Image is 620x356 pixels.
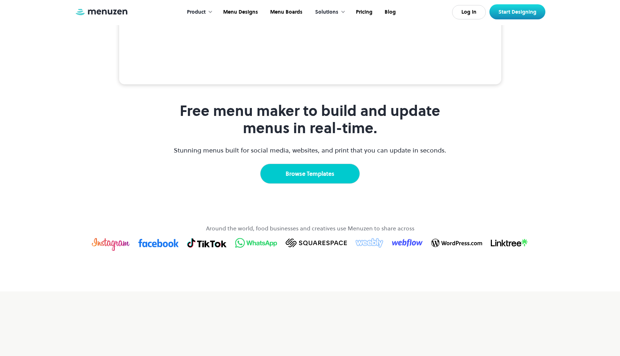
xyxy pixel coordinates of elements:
div: Product [187,8,206,16]
a: Browse Templates [260,164,360,184]
h1: Free menu maker to build and update menus in real-time. [173,102,447,137]
a: Menu Boards [263,1,308,23]
div: Solutions [315,8,338,16]
a: Menu Designs [216,1,263,23]
a: Start Designing [489,4,545,19]
p: Around the world, food businesses and creatives use Menuzen to share across [206,224,414,233]
div: Product [180,1,216,23]
a: Blog [378,1,401,23]
div: Solutions [308,1,349,23]
a: Pricing [349,1,378,23]
a: Log In [452,5,486,19]
p: Stunning menus built for social media, websites, and print that you can update in seconds. [173,145,447,155]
